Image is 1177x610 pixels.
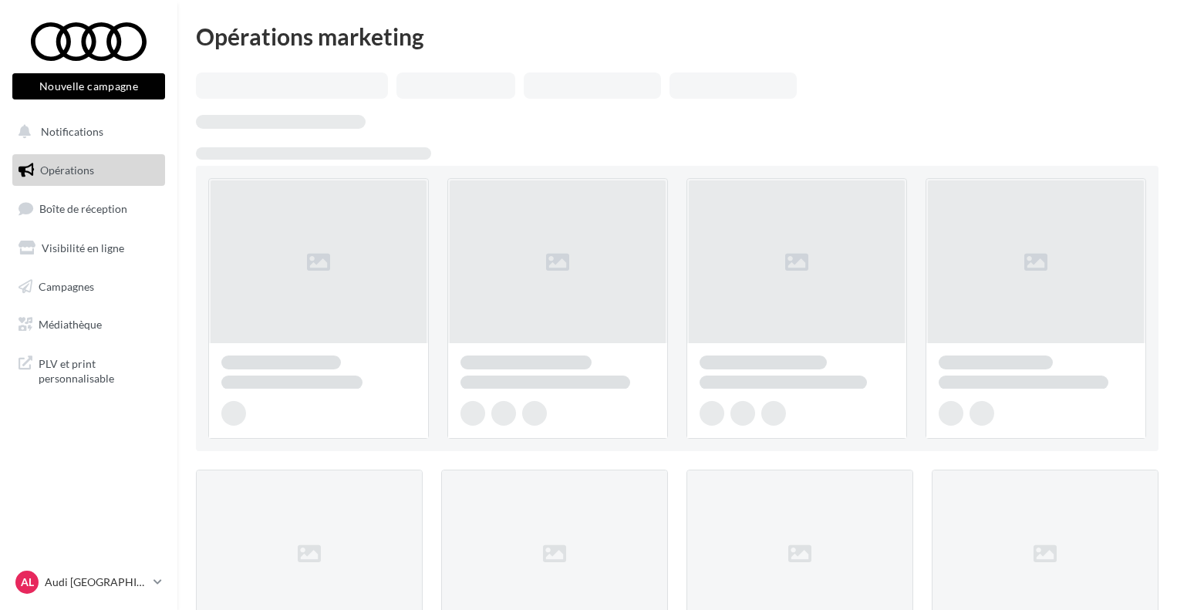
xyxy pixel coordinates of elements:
[9,271,168,303] a: Campagnes
[39,279,94,292] span: Campagnes
[39,202,127,215] span: Boîte de réception
[39,353,159,386] span: PLV et print personnalisable
[9,347,168,393] a: PLV et print personnalisable
[39,318,102,331] span: Médiathèque
[40,163,94,177] span: Opérations
[42,241,124,254] span: Visibilité en ligne
[9,232,168,265] a: Visibilité en ligne
[12,568,165,597] a: AL Audi [GEOGRAPHIC_DATA][PERSON_NAME]
[196,25,1158,48] div: Opérations marketing
[21,575,34,590] span: AL
[9,116,162,148] button: Notifications
[9,154,168,187] a: Opérations
[45,575,147,590] p: Audi [GEOGRAPHIC_DATA][PERSON_NAME]
[41,125,103,138] span: Notifications
[12,73,165,99] button: Nouvelle campagne
[9,192,168,225] a: Boîte de réception
[9,308,168,341] a: Médiathèque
